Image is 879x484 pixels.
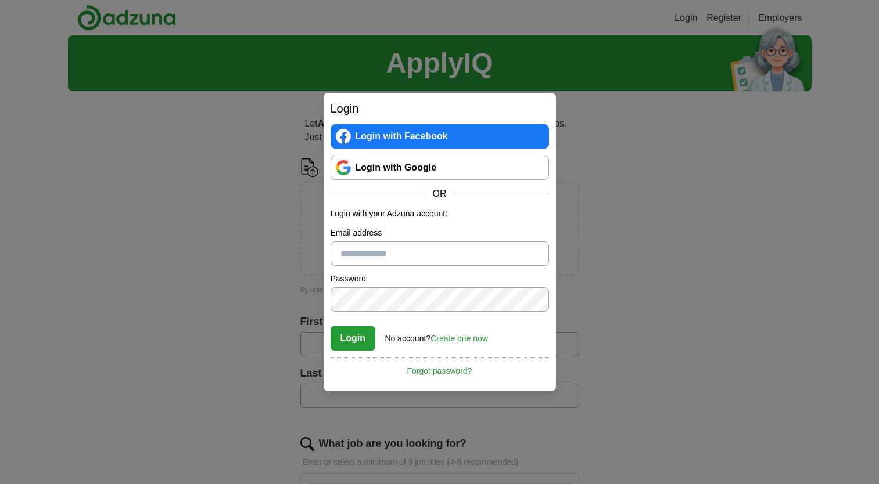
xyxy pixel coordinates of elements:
span: OR [426,187,454,201]
label: Password [331,273,549,285]
label: Email address [331,227,549,239]
p: Login with your Adzuna account: [331,208,549,220]
a: Login with Google [331,156,549,180]
a: Create one now [430,334,488,343]
a: Login with Facebook [331,124,549,149]
a: Forgot password? [331,357,549,377]
button: Login [331,326,376,351]
div: No account? [385,326,488,345]
h2: Login [331,100,549,117]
